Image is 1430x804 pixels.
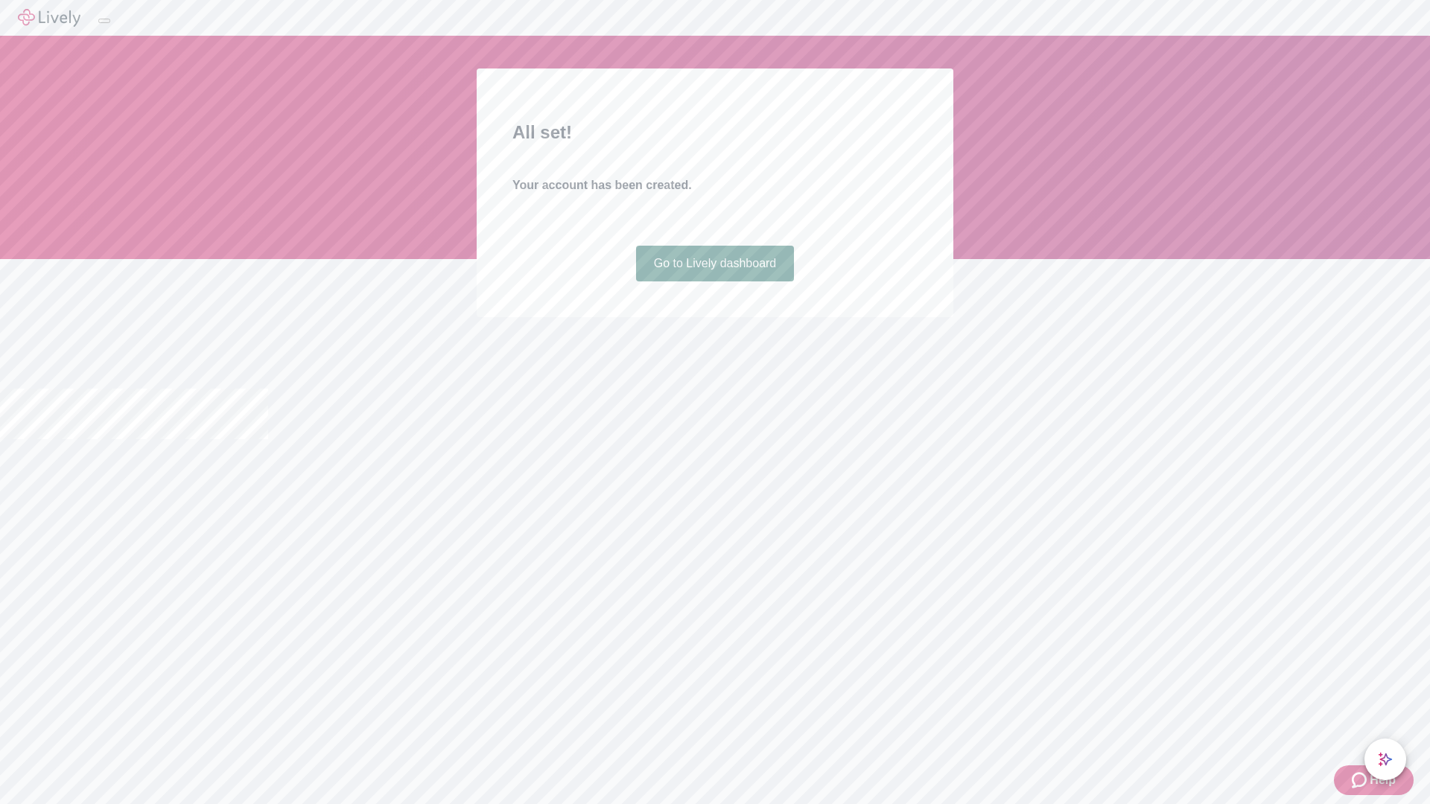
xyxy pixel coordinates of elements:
[1364,738,1406,780] button: chat
[1370,771,1396,789] span: Help
[1352,771,1370,789] svg: Zendesk support icon
[636,246,795,281] a: Go to Lively dashboard
[98,19,110,23] button: Log out
[512,176,918,194] h4: Your account has been created.
[1378,752,1393,767] svg: Lively AI Assistant
[512,119,918,146] h2: All set!
[1334,765,1414,795] button: Zendesk support iconHelp
[18,9,80,27] img: Lively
